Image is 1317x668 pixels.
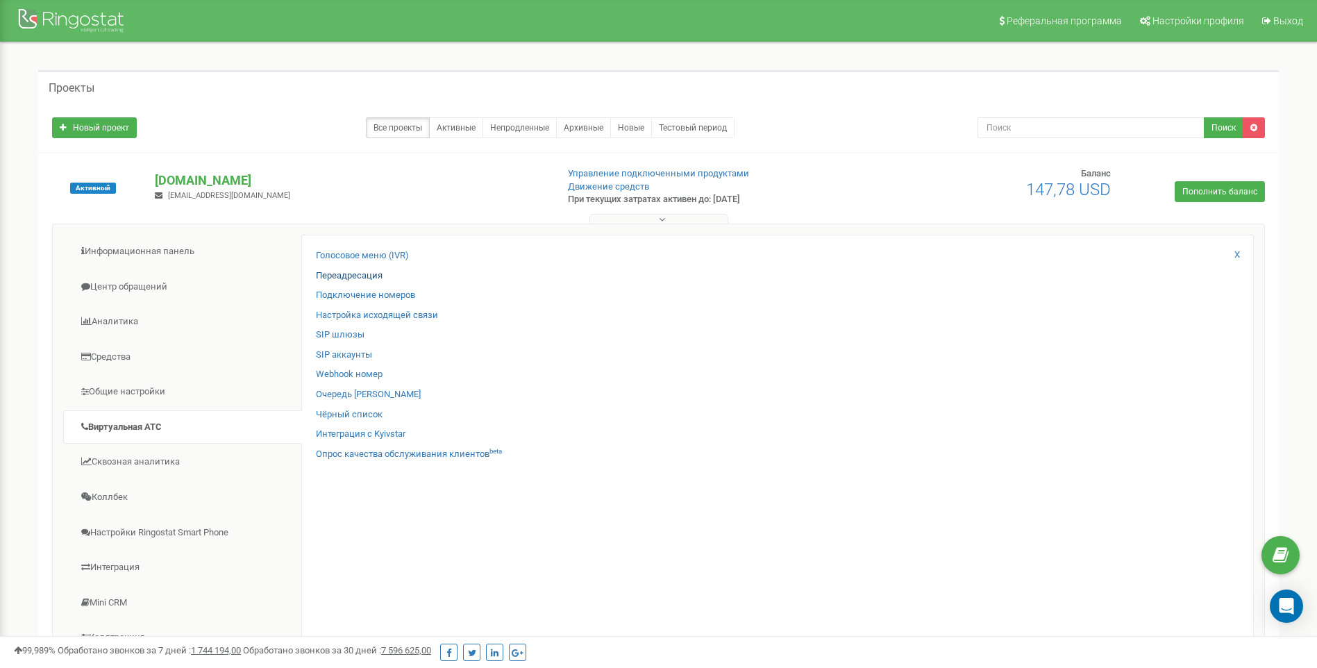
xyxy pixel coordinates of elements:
[316,368,383,381] a: Webhook номер
[1204,117,1243,138] button: Поиск
[1026,180,1111,199] span: 147,78 USD
[63,445,302,479] a: Сквозная аналитика
[63,375,302,409] a: Общие настройки
[978,117,1205,138] input: Поиск
[316,328,364,342] a: SIP шлюзы
[1234,249,1240,262] a: X
[483,117,557,138] a: Непродленные
[49,82,94,94] h5: Проекты
[1007,15,1122,26] span: Реферальная программа
[63,270,302,304] a: Центр обращений
[366,117,430,138] a: Все проекты
[63,235,302,269] a: Информационная панель
[489,447,502,455] sup: beta
[316,408,383,421] a: Чёрный список
[1273,15,1303,26] span: Выход
[316,249,409,262] a: Голосовое меню (IVR)
[568,181,649,192] a: Движение средств
[1175,181,1265,202] a: Пополнить баланс
[316,309,438,322] a: Настройка исходящей связи
[610,117,652,138] a: Новые
[568,168,749,178] a: Управление подключенными продуктами
[63,516,302,550] a: Настройки Ringostat Smart Phone
[63,305,302,339] a: Аналитика
[316,349,372,362] a: SIP аккаунты
[316,428,405,441] a: Интеграция с Kyivstar
[316,289,415,302] a: Подключение номеров
[58,645,241,656] span: Обработано звонков за 7 дней :
[70,183,116,194] span: Активный
[1270,590,1303,623] div: Open Intercom Messenger
[155,172,545,190] p: [DOMAIN_NAME]
[316,388,421,401] a: Очередь [PERSON_NAME]
[243,645,431,656] span: Обработано звонков за 30 дней :
[1081,168,1111,178] span: Баланс
[429,117,483,138] a: Активные
[63,621,302,655] a: Коллтрекинг
[14,645,56,656] span: 99,989%
[316,269,383,283] a: Переадресация
[191,645,241,656] u: 1 744 194,00
[168,191,290,200] span: [EMAIL_ADDRESS][DOMAIN_NAME]
[1152,15,1244,26] span: Настройки профиля
[63,410,302,444] a: Виртуальная АТС
[63,551,302,585] a: Интеграция
[381,645,431,656] u: 7 596 625,00
[52,117,137,138] a: Новый проект
[651,117,735,138] a: Тестовый период
[556,117,611,138] a: Архивные
[568,193,855,206] p: При текущих затратах активен до: [DATE]
[316,448,502,461] a: Опрос качества обслуживания клиентовbeta
[63,340,302,374] a: Средства
[63,481,302,515] a: Коллбек
[63,586,302,620] a: Mini CRM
